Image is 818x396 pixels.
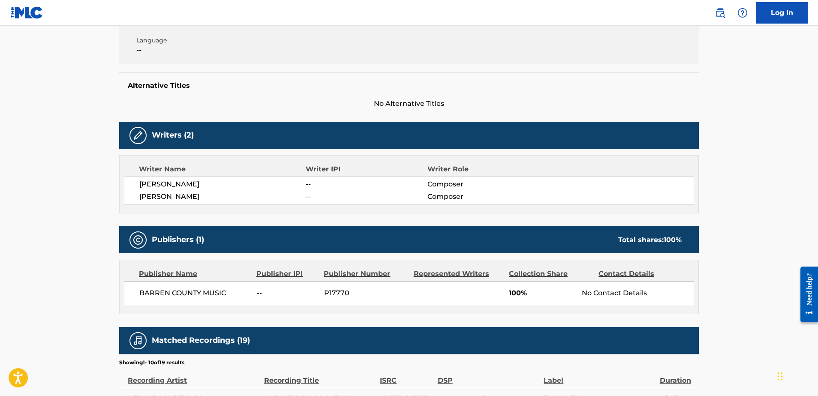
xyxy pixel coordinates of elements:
[438,366,540,386] div: DSP
[715,8,725,18] img: search
[256,269,317,279] div: Publisher IPI
[509,288,575,298] span: 100%
[712,4,729,21] a: Public Search
[414,269,502,279] div: Represented Writers
[380,366,433,386] div: ISRC
[324,269,407,279] div: Publisher Number
[794,258,818,331] iframe: Resource Center
[660,366,695,386] div: Duration
[133,130,143,141] img: Writers
[306,164,428,174] div: Writer IPI
[664,236,682,244] span: 100 %
[10,6,43,19] img: MLC Logo
[509,269,592,279] div: Collection Share
[427,164,538,174] div: Writer Role
[119,359,184,366] p: Showing 1 - 10 of 19 results
[756,2,808,24] a: Log In
[152,235,204,245] h5: Publishers (1)
[775,355,818,396] iframe: Chat Widget
[306,192,427,202] span: --
[324,288,407,298] span: P17770
[133,235,143,245] img: Publishers
[139,164,306,174] div: Writer Name
[133,336,143,346] img: Matched Recordings
[139,179,306,189] span: [PERSON_NAME]
[427,192,538,202] span: Composer
[618,235,682,245] div: Total shares:
[544,366,655,386] div: Label
[136,45,275,55] span: --
[734,4,751,21] div: Help
[128,81,690,90] h5: Alternative Titles
[128,366,260,386] div: Recording Artist
[778,363,783,389] div: Drag
[139,192,306,202] span: [PERSON_NAME]
[598,269,682,279] div: Contact Details
[119,99,699,109] span: No Alternative Titles
[264,366,376,386] div: Recording Title
[139,269,250,279] div: Publisher Name
[427,179,538,189] span: Composer
[152,336,250,345] h5: Matched Recordings (19)
[257,288,318,298] span: --
[139,288,250,298] span: BARREN COUNTY MUSIC
[306,179,427,189] span: --
[152,130,194,140] h5: Writers (2)
[582,288,694,298] div: No Contact Details
[136,36,275,45] span: Language
[737,8,748,18] img: help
